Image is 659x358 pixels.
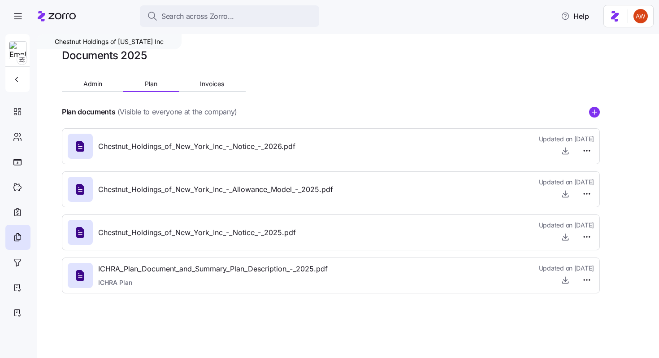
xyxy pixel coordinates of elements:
[200,81,224,87] span: Invoices
[37,34,182,49] div: Chestnut Holdings of [US_STATE] Inc
[561,11,589,22] span: Help
[589,107,600,118] svg: add icon
[98,263,328,275] span: ICHRA_Plan_Document_and_Summary_Plan_Description_-_2025.pdf
[633,9,648,23] img: 3c671664b44671044fa8929adf5007c6
[539,221,594,230] span: Updated on [DATE]
[539,264,594,273] span: Updated on [DATE]
[140,5,319,27] button: Search across Zorro...
[117,106,237,118] span: (Visible to everyone at the company)
[554,7,596,25] button: Help
[83,81,102,87] span: Admin
[62,48,147,62] h1: Documents 2025
[98,278,328,287] span: ICHRA Plan
[98,184,333,195] span: Chestnut_Holdings_of_New_York_Inc_-_Allowance_Model_-_2025.pdf
[9,42,26,60] img: Employer logo
[539,135,594,144] span: Updated on [DATE]
[62,107,116,117] h4: Plan documents
[98,227,296,238] span: Chestnut_Holdings_of_New_York_Inc_-_Notice_-_2025.pdf
[145,81,157,87] span: Plan
[539,178,594,187] span: Updated on [DATE]
[98,141,295,152] span: Chestnut_Holdings_of_New_York_Inc_-_Notice_-_2026.pdf
[161,11,234,22] span: Search across Zorro...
